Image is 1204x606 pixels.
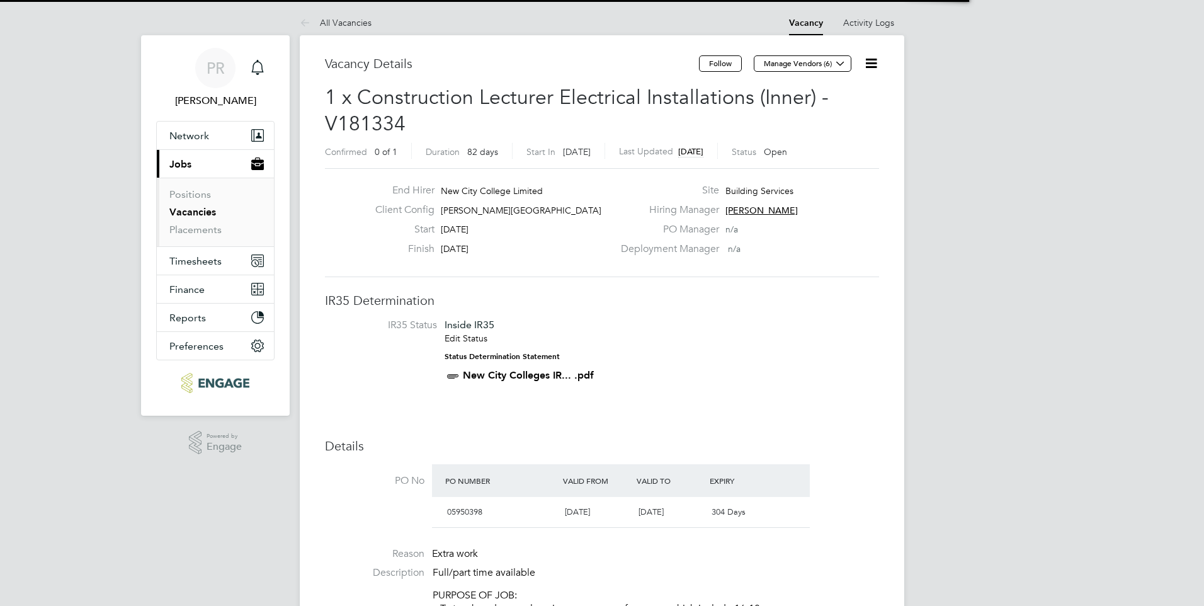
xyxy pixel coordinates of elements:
[447,506,482,517] span: 05950398
[157,304,274,331] button: Reports
[141,35,290,416] nav: Main navigation
[169,158,191,170] span: Jobs
[789,18,823,28] a: Vacancy
[441,243,469,254] span: [DATE]
[325,55,699,72] h3: Vacancy Details
[678,146,703,157] span: [DATE]
[169,224,222,236] a: Placements
[338,319,437,332] label: IR35 Status
[325,85,829,136] span: 1 x Construction Lecturer Electrical Installations (Inner) - V181334
[325,292,879,309] h3: IR35 Determination
[365,223,434,236] label: Start
[732,146,756,157] label: Status
[169,130,209,142] span: Network
[169,255,222,267] span: Timesheets
[432,547,478,560] span: Extra work
[156,93,275,108] span: Pallvi Raghvani
[157,178,274,246] div: Jobs
[712,506,746,517] span: 304 Days
[157,275,274,303] button: Finance
[633,469,707,492] div: Valid To
[441,185,543,197] span: New City College Limited
[619,146,673,157] label: Last Updated
[157,150,274,178] button: Jobs
[526,146,555,157] label: Start In
[613,223,719,236] label: PO Manager
[613,203,719,217] label: Hiring Manager
[207,60,225,76] span: PR
[169,206,216,218] a: Vacancies
[426,146,460,157] label: Duration
[157,247,274,275] button: Timesheets
[754,55,851,72] button: Manage Vendors (6)
[157,122,274,149] button: Network
[207,442,242,452] span: Engage
[565,506,590,517] span: [DATE]
[365,243,434,256] label: Finish
[725,224,738,235] span: n/a
[843,17,894,28] a: Activity Logs
[707,469,780,492] div: Expiry
[375,146,397,157] span: 0 of 1
[613,184,719,197] label: Site
[613,243,719,256] label: Deployment Manager
[169,340,224,352] span: Preferences
[445,352,560,361] strong: Status Determination Statement
[156,48,275,108] a: PR[PERSON_NAME]
[725,205,798,216] span: [PERSON_NAME]
[764,146,787,157] span: Open
[169,188,211,200] a: Positions
[445,319,494,331] span: Inside IR35
[325,566,424,580] label: Description
[325,146,367,157] label: Confirmed
[467,146,498,157] span: 82 days
[169,283,205,295] span: Finance
[300,17,372,28] a: All Vacancies
[156,373,275,393] a: Go to home page
[441,224,469,235] span: [DATE]
[463,369,594,381] a: New City Colleges IR... .pdf
[325,474,424,488] label: PO No
[189,431,242,455] a: Powered byEngage
[433,566,879,580] p: Full/part time available
[365,184,434,197] label: End Hirer
[325,547,424,561] label: Reason
[207,431,242,442] span: Powered by
[639,506,664,517] span: [DATE]
[699,55,742,72] button: Follow
[157,332,274,360] button: Preferences
[563,146,591,157] span: [DATE]
[325,438,879,454] h3: Details
[441,205,601,216] span: [PERSON_NAME][GEOGRAPHIC_DATA]
[442,469,560,492] div: PO Number
[365,203,434,217] label: Client Config
[725,185,793,197] span: Building Services
[169,312,206,324] span: Reports
[445,333,487,344] a: Edit Status
[181,373,249,393] img: ncclondon-logo-retina.png
[560,469,633,492] div: Valid From
[728,243,741,254] span: n/a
